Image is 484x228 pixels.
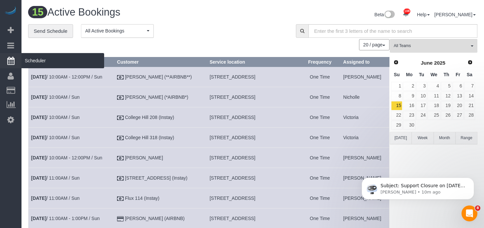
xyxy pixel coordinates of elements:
td: Assigned to [341,67,389,87]
a: 3 [416,82,427,91]
td: Schedule date [28,107,114,128]
a: 19 [441,101,452,110]
a: 22 [391,111,402,120]
span: Next [467,60,473,65]
button: All Active Bookings [81,24,154,38]
b: [DATE] [31,74,46,80]
a: 18 [427,101,440,110]
td: Service location [207,168,299,188]
td: Schedule date [28,67,114,87]
td: Frequency [299,87,340,107]
a: 2 [403,82,415,91]
span: 8 [475,205,480,211]
b: [DATE] [31,115,46,120]
b: [DATE] [31,135,46,140]
a: 8 [391,91,402,100]
td: Assigned to [341,168,389,188]
h1: Active Bookings [28,7,248,18]
nav: Pagination navigation [359,39,389,50]
td: Customer [114,188,207,208]
a: [PERSON_NAME] (AIRBNB) [125,216,184,221]
button: [DATE] [390,132,412,144]
td: Assigned to [341,107,389,128]
td: Customer [114,148,207,168]
a: [DATE]/ 11:00AM - 1:00PM / Sun [31,216,100,221]
img: New interface [384,11,395,19]
img: Automaid Logo [4,7,17,16]
span: Saturday [467,72,472,77]
ol: All Teams [390,39,477,49]
a: [PERSON_NAME] (*AIRBNB*) [125,94,188,100]
td: Customer [114,128,207,148]
span: [STREET_ADDRESS] [210,196,255,201]
a: 10 [416,91,427,100]
a: 29 [391,121,402,130]
span: Tuesday [419,72,424,77]
a: Beta [375,12,395,17]
i: Check Payment [117,95,124,100]
td: Customer [114,168,207,188]
td: Frequency [299,188,340,208]
button: All Teams [390,39,477,53]
b: [DATE] [31,94,46,100]
td: Schedule date [28,148,114,168]
span: Prev [393,60,399,65]
a: [STREET_ADDRESS] (Instay) [125,175,187,181]
td: Schedule date [28,188,114,208]
td: Schedule date [28,168,114,188]
a: 16 [403,101,415,110]
td: Service location [207,188,299,208]
th: Customer [114,57,207,67]
a: [DATE]/ 11:00AM / Sun [31,196,80,201]
a: 26 [441,111,452,120]
b: [DATE] [31,155,46,160]
th: Service location [207,57,299,67]
th: Frequency [299,57,340,67]
span: [STREET_ADDRESS] [210,74,255,80]
a: Help [417,12,430,17]
a: [PERSON_NAME] [434,12,476,17]
span: June [421,60,433,66]
a: 12 [441,91,452,100]
input: Enter the first 3 letters of the name to search [308,24,477,38]
td: Service location [207,87,299,107]
a: 25 [427,111,440,120]
span: [STREET_ADDRESS] [210,115,255,120]
a: 30 [403,121,415,130]
iframe: Intercom notifications message [352,164,484,210]
td: Assigned to [341,188,389,208]
td: Frequency [299,67,340,87]
td: Assigned to [341,87,389,107]
td: Schedule date [28,128,114,148]
button: Range [456,132,477,144]
b: [DATE] [31,216,46,221]
a: 20 [453,101,464,110]
td: Customer [114,107,207,128]
a: 27 [453,111,464,120]
a: [DATE]/ 10:00AM - 12:00PM / Sun [31,155,102,160]
span: [STREET_ADDRESS] [210,94,255,100]
td: Frequency [299,168,340,188]
button: Week [412,132,433,144]
td: Service location [207,107,299,128]
span: Wednesday [430,72,437,77]
a: [PERSON_NAME] (**AIRBNB**) [125,74,192,80]
span: 108 [404,9,411,14]
a: College Hill 318 (Instay) [125,135,174,140]
span: 15 [28,6,47,18]
a: 28 [464,111,475,120]
a: 9 [403,91,415,100]
td: Customer [114,67,207,87]
b: [DATE] [31,196,46,201]
a: 5 [441,82,452,91]
i: Check Payment [117,136,124,141]
td: Service location [207,148,299,168]
b: [DATE] [31,175,46,181]
a: Prev [391,58,401,67]
i: Check Payment [117,156,124,161]
td: Customer [114,87,207,107]
a: [PERSON_NAME] [125,155,163,160]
